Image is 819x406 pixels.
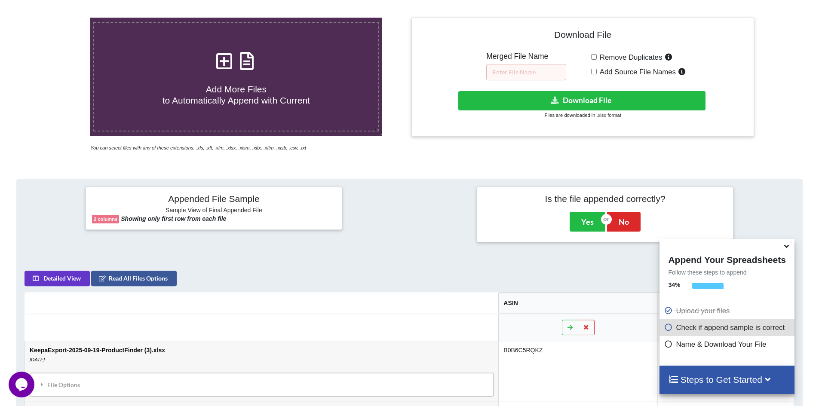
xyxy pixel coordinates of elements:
[668,281,680,288] b: 34 %
[499,293,658,314] th: ASIN
[92,193,336,205] h4: Appended File Sample
[544,113,621,118] small: Files are downloaded in .xlsx format
[30,357,45,362] i: [DATE]
[597,53,663,61] span: Remove Duplicates
[32,375,491,394] div: File Options
[483,193,727,204] h4: Is the file appended correctly?
[486,52,566,61] h5: Merged File Name
[664,339,792,350] p: Name & Download Your File
[659,268,794,277] p: Follow these steps to append
[163,84,310,105] span: Add More Files to Automatically Append with Current
[657,293,794,314] th: Unnamed: 1
[90,145,306,150] i: You can select files with any of these extensions: .xls, .xlt, .xlm, .xlsx, .xlsm, .xltx, .xltm, ...
[25,341,498,401] td: KeepaExport-2025-09-19-ProductFinder (3).xlsx
[94,217,117,222] b: 2 columns
[121,215,226,222] b: Showing only first row from each file
[664,305,792,316] p: Upload your files
[92,207,336,215] h6: Sample View of Final Appended File
[668,374,785,385] h4: Steps to Get Started
[659,252,794,265] h4: Append Your Spreadsheets
[9,372,36,397] iframe: chat widget
[607,212,641,232] button: No
[664,322,792,333] p: Check if append sample is correct
[91,271,177,286] button: Read All Files Options
[499,341,658,401] td: B0B6C5RQKZ
[25,271,90,286] button: Detailed View
[486,64,566,80] input: Enter File Name
[570,212,605,232] button: Yes
[418,24,747,49] h4: Download File
[458,91,706,110] button: Download File
[597,68,676,76] span: Add Source File Names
